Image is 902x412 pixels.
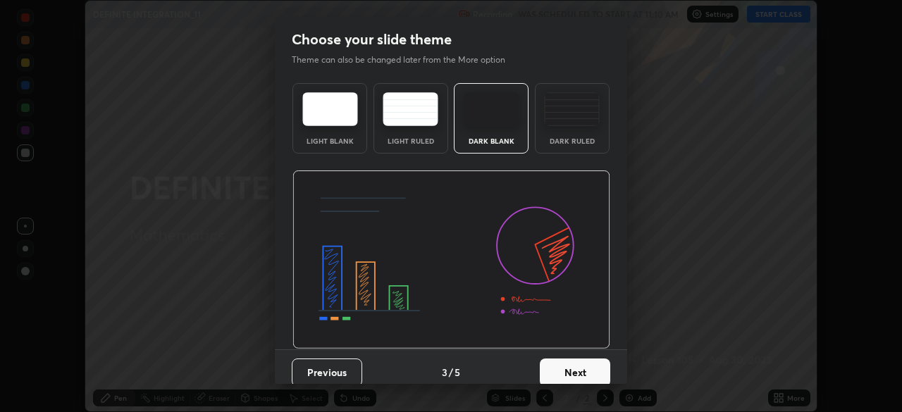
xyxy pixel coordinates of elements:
img: darkTheme.f0cc69e5.svg [464,92,519,126]
h4: / [449,365,453,380]
button: Previous [292,358,362,387]
div: Dark Blank [463,137,519,144]
img: lightRuledTheme.5fabf969.svg [383,92,438,126]
h4: 5 [455,365,460,380]
img: lightTheme.e5ed3b09.svg [302,92,358,126]
p: Theme can also be changed later from the More option [292,54,520,66]
h2: Choose your slide theme [292,30,452,49]
h4: 3 [442,365,447,380]
div: Dark Ruled [544,137,600,144]
img: darkThemeBanner.d06ce4a2.svg [292,170,610,349]
div: Light Blank [302,137,358,144]
button: Next [540,358,610,387]
img: darkRuledTheme.de295e13.svg [544,92,600,126]
div: Light Ruled [383,137,439,144]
